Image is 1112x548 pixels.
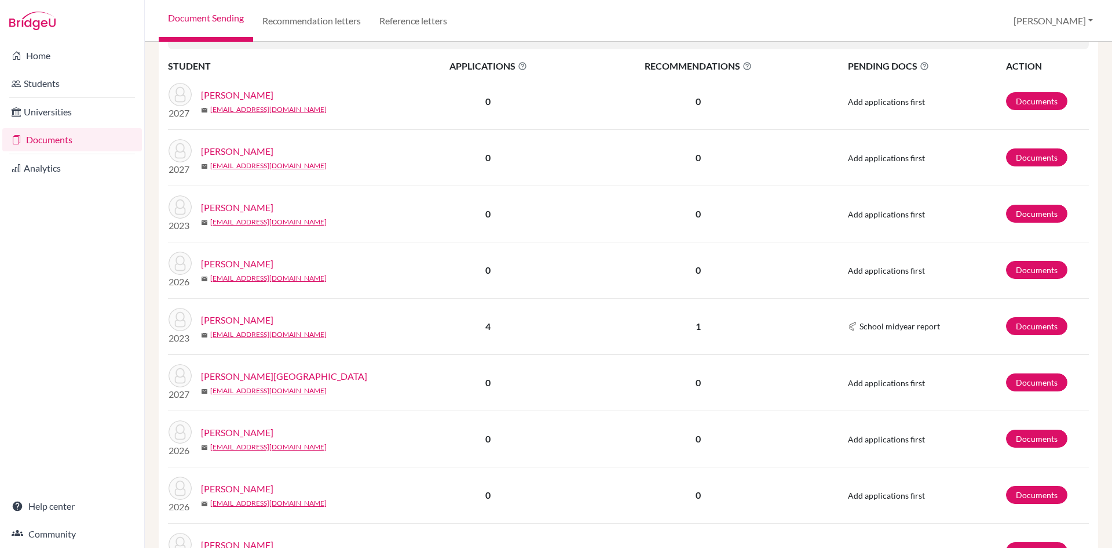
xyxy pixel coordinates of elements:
[169,106,192,120] p: 2027
[210,217,327,227] a: [EMAIL_ADDRESS][DOMAIN_NAME]
[577,263,820,277] p: 0
[848,153,925,163] span: Add applications first
[859,320,940,332] span: School midyear report
[485,377,491,388] b: 0
[210,498,327,509] a: [EMAIL_ADDRESS][DOMAIN_NAME]
[485,152,491,163] b: 0
[2,128,142,151] a: Documents
[169,252,192,275] img: Fiallos, Dania
[485,433,491,444] b: 0
[169,387,192,401] p: 2027
[848,209,925,219] span: Add applications first
[169,275,192,289] p: 2026
[848,434,925,444] span: Add applications first
[210,273,327,284] a: [EMAIL_ADDRESS][DOMAIN_NAME]
[2,100,142,124] a: Universities
[168,59,400,74] th: STUDENT
[577,432,820,446] p: 0
[577,95,820,108] p: 0
[201,482,273,496] a: [PERSON_NAME]
[577,207,820,221] p: 0
[577,376,820,390] p: 0
[201,219,208,226] span: mail
[848,378,925,388] span: Add applications first
[201,257,273,271] a: [PERSON_NAME]
[169,500,192,514] p: 2026
[201,144,273,158] a: [PERSON_NAME]
[201,313,273,327] a: [PERSON_NAME]
[1006,148,1067,166] a: Documents
[201,500,208,507] span: mail
[485,321,491,332] b: 4
[485,208,491,219] b: 0
[201,163,208,170] span: mail
[210,442,327,452] a: [EMAIL_ADDRESS][DOMAIN_NAME]
[169,83,192,106] img: Crespo, Juan Camilo
[201,107,208,114] span: mail
[1008,10,1098,32] button: [PERSON_NAME]
[210,104,327,115] a: [EMAIL_ADDRESS][DOMAIN_NAME]
[201,88,273,102] a: [PERSON_NAME]
[848,266,925,275] span: Add applications first
[485,96,491,107] b: 0
[2,44,142,67] a: Home
[2,72,142,95] a: Students
[169,477,192,500] img: Garcia, Marina
[9,12,56,30] img: Bridge-U
[400,59,576,73] span: APPLICATIONS
[485,264,491,275] b: 0
[169,364,192,387] img: Gallego, Sofia
[1006,205,1067,223] a: Documents
[210,161,327,171] a: [EMAIL_ADDRESS][DOMAIN_NAME]
[1005,59,1089,74] th: ACTION
[2,157,142,180] a: Analytics
[201,426,273,440] a: [PERSON_NAME]
[1006,430,1067,448] a: Documents
[848,491,925,500] span: Add applications first
[169,444,192,458] p: 2026
[577,488,820,502] p: 0
[848,322,857,331] img: Common App logo
[2,495,142,518] a: Help center
[169,420,192,444] img: Gao, Enhui
[169,331,192,345] p: 2023
[577,320,820,333] p: 1
[1006,373,1067,391] a: Documents
[169,308,192,331] img: Francis, Brooke
[169,139,192,162] img: Crespo, Yorka
[577,151,820,165] p: 0
[210,329,327,340] a: [EMAIL_ADDRESS][DOMAIN_NAME]
[1006,261,1067,279] a: Documents
[169,162,192,176] p: 2027
[201,201,273,215] a: [PERSON_NAME]
[1006,92,1067,110] a: Documents
[485,489,491,500] b: 0
[169,195,192,219] img: Delgado, Alvaro
[201,388,208,395] span: mail
[577,59,820,73] span: RECOMMENDATIONS
[201,275,208,282] span: mail
[848,97,925,107] span: Add applications first
[201,369,367,383] a: [PERSON_NAME][GEOGRAPHIC_DATA]
[1006,317,1067,335] a: Documents
[848,59,1005,73] span: PENDING DOCS
[210,386,327,396] a: [EMAIL_ADDRESS][DOMAIN_NAME]
[2,522,142,546] a: Community
[201,444,208,451] span: mail
[169,219,192,233] p: 2023
[201,332,208,339] span: mail
[1006,486,1067,504] a: Documents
